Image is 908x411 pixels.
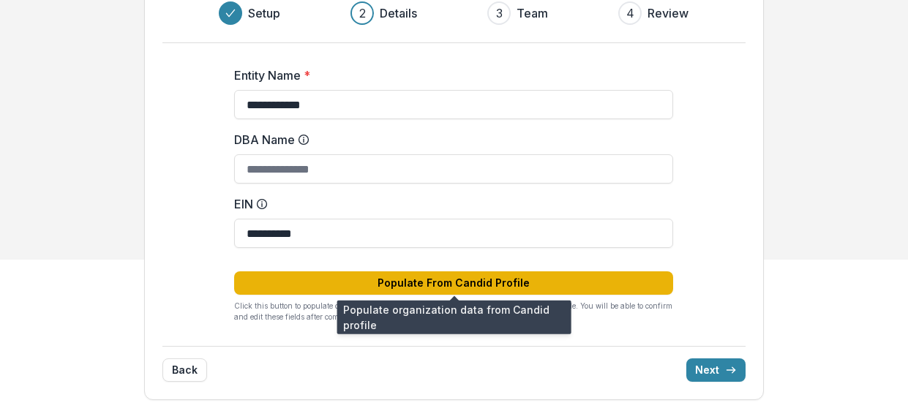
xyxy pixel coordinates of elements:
[359,4,366,22] div: 2
[380,4,417,22] h3: Details
[219,1,688,25] div: Progress
[248,4,280,22] h3: Setup
[234,67,664,84] label: Entity Name
[626,4,634,22] div: 4
[162,358,207,382] button: Back
[234,195,664,213] label: EIN
[686,358,746,382] button: Next
[234,131,664,148] label: DBA Name
[234,271,673,295] button: Populate From Candid Profile
[517,4,548,22] h3: Team
[648,4,688,22] h3: Review
[234,301,673,323] p: Click this button to populate core profile fields in [GEOGRAPHIC_DATA] from your Candid profile. ...
[496,4,503,22] div: 3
